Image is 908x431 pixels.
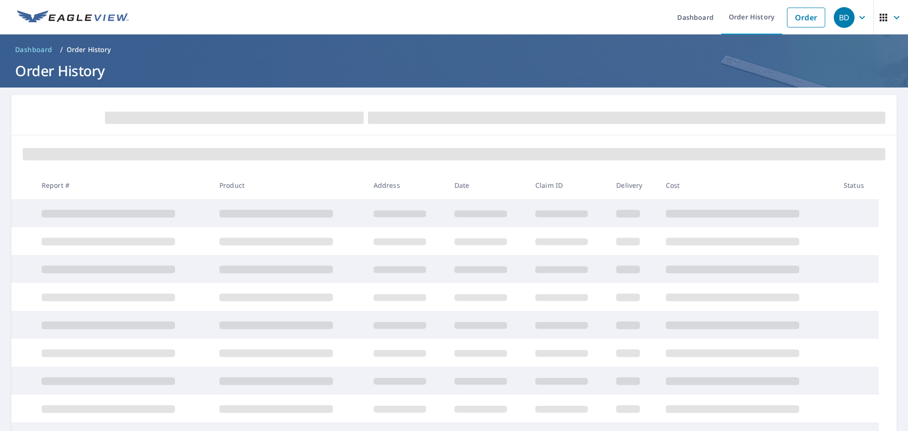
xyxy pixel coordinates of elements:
a: Order [787,8,825,27]
th: Product [212,171,366,199]
a: Dashboard [11,42,56,57]
th: Status [836,171,879,199]
th: Cost [658,171,836,199]
th: Address [366,171,447,199]
th: Date [447,171,528,199]
div: BD [834,7,855,28]
th: Report # [34,171,212,199]
nav: breadcrumb [11,42,897,57]
li: / [60,44,63,55]
th: Delivery [609,171,658,199]
img: EV Logo [17,10,129,25]
th: Claim ID [528,171,609,199]
span: Dashboard [15,45,52,54]
p: Order History [67,45,111,54]
h1: Order History [11,61,897,80]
